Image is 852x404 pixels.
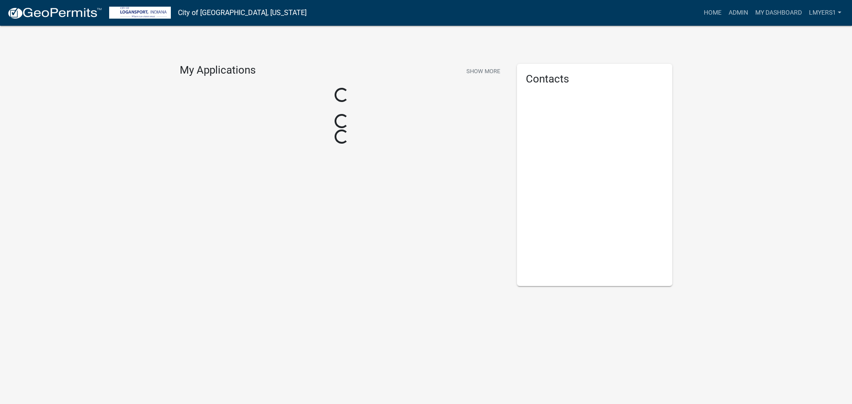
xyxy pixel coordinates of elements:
h4: My Applications [180,64,256,77]
h5: Contacts [526,73,663,86]
a: City of [GEOGRAPHIC_DATA], [US_STATE] [178,5,307,20]
a: lmyers1 [805,4,845,21]
button: Show More [463,64,504,78]
a: Admin [725,4,752,21]
img: City of Logansport, Indiana [109,7,171,19]
a: My Dashboard [752,4,805,21]
a: Home [700,4,725,21]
